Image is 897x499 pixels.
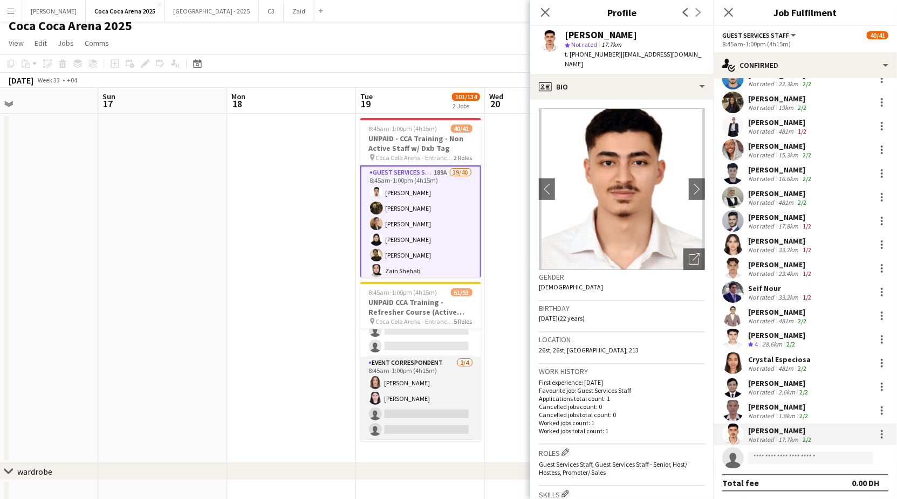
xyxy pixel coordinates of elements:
button: C3 [259,1,284,22]
div: Not rated [748,269,776,278]
div: [PERSON_NAME] [748,330,805,340]
div: Not rated [748,246,776,254]
div: Bio [530,74,714,100]
span: View [9,38,24,48]
span: Comms [85,38,109,48]
div: 8:45am-1:00pm (4h15m)40/41UNPAID - CCA Training - Non Active Staff w/ Dxb Tag Coca Cola Arena - E... [360,118,481,278]
a: Edit [30,36,51,50]
div: [PERSON_NAME] [565,30,637,40]
div: +04 [67,76,77,84]
h3: Gender [539,272,705,282]
div: Not rated [748,103,776,112]
div: [PERSON_NAME] [748,189,809,198]
div: Not rated [748,222,776,230]
app-skills-label: 1/2 [803,246,811,254]
div: 481m [776,127,796,135]
span: t. [PHONE_NUMBER] [565,50,621,58]
app-card-role: Event Correspondent2/48:45am-1:00pm (4h15m)[PERSON_NAME][PERSON_NAME] [360,357,481,440]
button: [GEOGRAPHIC_DATA] - 2025 [165,1,259,22]
div: 15.3km [776,151,800,159]
div: [PERSON_NAME] [748,402,810,412]
span: [DEMOGRAPHIC_DATA] [539,283,603,291]
span: Tue [360,92,373,101]
div: Not rated [748,175,776,183]
div: Not rated [748,412,776,420]
span: 2 Roles [454,154,473,162]
img: Crew avatar or photo [539,108,705,270]
p: Cancelled jobs total count: 0 [539,411,705,419]
div: [PERSON_NAME] [748,165,813,175]
p: First experience: [DATE] [539,378,705,386]
app-skills-label: 2/2 [798,317,806,325]
div: 481m [776,317,796,325]
app-skills-label: 2/2 [803,80,811,88]
button: Coca Coca Arena 2025 [86,1,165,22]
p: Favourite job: Guest Services Staff [539,386,705,394]
p: Worked jobs count: 1 [539,419,705,427]
span: 5 Roles [454,317,473,325]
div: Open photos pop-in [683,248,705,270]
app-skills-label: 2/2 [798,198,806,206]
div: [PERSON_NAME] [748,94,809,103]
div: [PERSON_NAME] [748,260,813,269]
span: 40/41 [451,124,473,133]
div: [PERSON_NAME] [748,307,809,317]
div: 22.3km [776,80,800,88]
button: Guest Services Staff [722,31,798,39]
span: 101/134 [452,93,480,101]
div: 17.8km [776,222,800,230]
button: [PERSON_NAME] [22,1,86,22]
div: 481m [776,364,796,372]
div: Not rated [748,317,776,325]
app-skills-label: 2/2 [799,388,808,396]
a: Comms [80,36,113,50]
h3: Profile [530,5,714,19]
div: [PERSON_NAME] [748,378,810,388]
div: 1.8km [776,412,797,420]
span: Coca Cola Arena - Entrance F [376,317,454,325]
div: [PERSON_NAME] [748,212,813,222]
app-skills-label: 2/2 [803,175,811,183]
h3: UNPAID CCA Training - Refresher Course (Active Staff) [360,297,481,317]
span: Mon [231,92,245,101]
span: 8:45am-1:00pm (4h15m) [369,124,437,133]
app-skills-label: 1/2 [803,293,811,301]
span: 4 [755,340,758,348]
span: Guest Services Staff, Guest Services Staff - Senior, Host/ Hostess, Promoter/ Sales [539,460,687,476]
div: [PERSON_NAME] [748,426,813,435]
div: Crystal Especiosa [748,355,811,364]
div: Not rated [748,435,776,443]
app-skills-label: 2/2 [799,412,808,420]
app-skills-label: 1/2 [798,127,806,135]
div: 481m [776,198,796,206]
h3: Roles [539,447,705,458]
app-skills-label: 2/2 [803,151,811,159]
div: 28.6km [760,340,784,349]
span: 61/93 [451,288,473,296]
app-skills-label: 2/2 [798,364,806,372]
p: Cancelled jobs count: 0 [539,403,705,411]
span: Week 33 [36,76,63,84]
span: 17 [101,98,115,110]
span: | [EMAIL_ADDRESS][DOMAIN_NAME] [565,50,701,68]
span: [DATE] (22 years) [539,314,585,322]
div: Not rated [748,151,776,159]
div: Seif Nour [748,283,813,293]
div: Not rated [748,293,776,301]
p: Applications total count: 1 [539,394,705,403]
button: Zaid [284,1,314,22]
div: 33.2km [776,293,800,301]
div: 8:45am-1:00pm (4h15m)61/93UNPAID CCA Training - Refresher Course (Active Staff) Coca Cola Arena -... [360,282,481,441]
span: 20 [488,98,503,110]
div: Not rated [748,388,776,396]
span: 17.7km [599,40,624,48]
app-skills-label: 2/2 [786,340,795,348]
span: Not rated [571,40,597,48]
div: 0.00 DH [852,477,880,488]
app-skills-label: 1/2 [803,269,811,278]
h1: Coca Coca Arena 2025 [9,18,132,34]
h3: UNPAID - CCA Training - Non Active Staff w/ Dxb Tag [360,134,481,153]
span: 19 [359,98,373,110]
div: 17.7km [776,435,800,443]
div: Not rated [748,127,776,135]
